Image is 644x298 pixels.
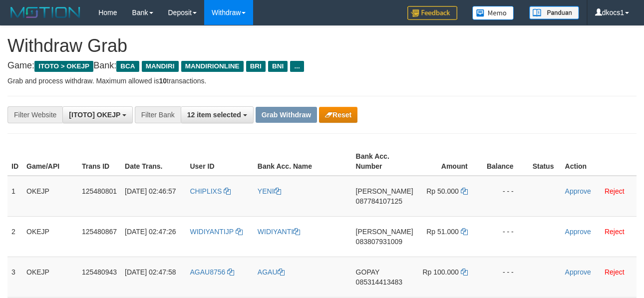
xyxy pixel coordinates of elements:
img: Feedback.jpg [407,6,457,20]
th: User ID [186,147,253,176]
a: AGAU8756 [190,268,234,276]
span: [DATE] 02:47:26 [125,228,176,236]
span: 125480801 [82,187,117,195]
td: - - - [483,176,529,217]
a: Approve [565,268,591,276]
span: Rp 100.000 [422,268,458,276]
h1: Withdraw Grab [7,36,637,56]
th: Date Trans. [121,147,186,176]
a: WIDIYANTI [258,228,300,236]
span: ... [290,61,304,72]
span: Copy 087784107125 to clipboard [356,197,402,205]
button: [ITOTO] OKEJP [62,106,133,123]
td: OKEJP [22,176,78,217]
button: Reset [319,107,357,123]
button: 12 item selected [181,106,254,123]
div: Filter Website [7,106,62,123]
a: Copy 51000 to clipboard [461,228,468,236]
a: Reject [605,228,625,236]
span: MANDIRIONLINE [181,61,244,72]
span: Rp 51.000 [426,228,459,236]
th: Bank Acc. Name [254,147,352,176]
th: ID [7,147,22,176]
strong: 10 [159,77,167,85]
span: ITOTO > OKEJP [34,61,93,72]
span: MANDIRI [142,61,179,72]
a: Copy 50000 to clipboard [461,187,468,195]
th: Status [529,147,561,176]
span: BCA [116,61,139,72]
span: Copy 085314413483 to clipboard [356,278,402,286]
div: Filter Bank [135,106,181,123]
td: 2 [7,216,22,257]
th: Trans ID [78,147,121,176]
button: Grab Withdraw [256,107,317,123]
h4: Game: Bank: [7,61,637,71]
span: [PERSON_NAME] [356,228,413,236]
td: - - - [483,257,529,297]
th: Balance [483,147,529,176]
td: OKEJP [22,216,78,257]
td: 1 [7,176,22,217]
a: Approve [565,228,591,236]
th: Bank Acc. Number [352,147,417,176]
a: Copy 100000 to clipboard [461,268,468,276]
span: [DATE] 02:46:57 [125,187,176,195]
td: - - - [483,216,529,257]
span: 125480943 [82,268,117,276]
td: 3 [7,257,22,297]
span: BNI [268,61,288,72]
img: MOTION_logo.png [7,5,83,20]
span: 125480867 [82,228,117,236]
td: OKEJP [22,257,78,297]
span: WIDIYANTIJP [190,228,233,236]
a: Approve [565,187,591,195]
a: YENI [258,187,281,195]
span: [PERSON_NAME] [356,187,413,195]
th: Amount [417,147,483,176]
a: AGAU [258,268,285,276]
a: Reject [605,268,625,276]
p: Grab and process withdraw. Maximum allowed is transactions. [7,76,637,86]
span: [DATE] 02:47:58 [125,268,176,276]
img: Button%20Memo.svg [472,6,514,20]
span: 12 item selected [187,111,241,119]
a: CHIPLIXS [190,187,231,195]
span: [ITOTO] OKEJP [69,111,120,119]
span: BRI [246,61,266,72]
th: Action [561,147,637,176]
span: CHIPLIXS [190,187,222,195]
span: AGAU8756 [190,268,225,276]
span: GOPAY [356,268,379,276]
a: Reject [605,187,625,195]
img: panduan.png [529,6,579,19]
th: Game/API [22,147,78,176]
span: Rp 50.000 [426,187,459,195]
a: WIDIYANTIJP [190,228,242,236]
span: Copy 083807931009 to clipboard [356,238,402,246]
